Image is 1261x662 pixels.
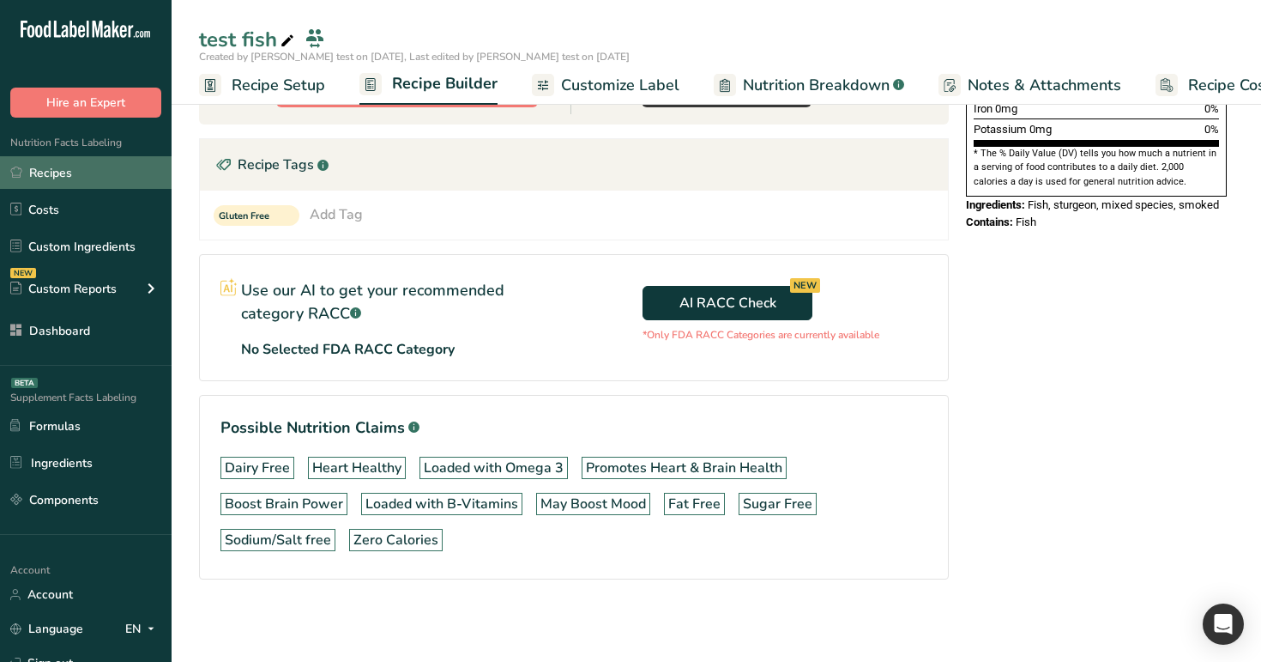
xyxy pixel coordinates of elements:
span: Recipe Setup [232,74,325,97]
div: NEW [790,278,820,293]
span: Created by [PERSON_NAME] test on [DATE], Last edited by [PERSON_NAME] test on [DATE] [199,50,630,64]
p: No Selected FDA RACC Category [241,339,455,360]
div: Dairy Free [225,458,290,478]
a: Language [10,614,83,644]
span: AI RACC Check [679,293,776,313]
div: Add Tag [310,204,363,225]
a: Nutrition Breakdown [714,66,904,105]
div: Open Intercom Messenger [1203,604,1244,645]
a: Notes & Attachments [938,66,1121,105]
span: Fish, sturgeon, mixed species, smoked [1028,198,1219,211]
span: Potassium [974,123,1027,136]
a: Customize Label [532,66,679,105]
h1: Possible Nutrition Claims [220,416,927,440]
div: Sugar Free [743,494,812,514]
div: test fish [199,24,298,55]
div: BETA [11,378,38,388]
p: *Only FDA RACC Categories are currently available [643,327,879,343]
span: 0% [1204,123,1219,136]
div: Loaded with Omega 3 [424,458,564,478]
div: Heart Healthy [312,458,401,478]
div: Zero Calories [353,530,438,550]
span: Recipe Builder [392,72,498,95]
span: 0mg [995,102,1017,115]
div: Sodium/Salt free [225,530,331,550]
div: EN [125,619,161,640]
button: AI RACC Check NEW [643,286,812,320]
div: Loaded with B-Vitamins [365,494,518,514]
div: Promotes Heart & Brain Health [586,458,782,478]
span: Fish [1016,216,1036,228]
span: Iron [974,102,993,115]
div: NEW [10,268,36,278]
button: Hire an Expert [10,88,161,118]
a: Recipe Setup [199,66,325,105]
span: Notes & Attachments [968,74,1121,97]
span: 0mg [1029,123,1052,136]
div: Recipe Tags [200,139,948,191]
div: May Boost Mood [540,494,646,514]
span: Contains: [966,216,1013,228]
div: Boost Brain Power [225,494,343,514]
p: Use our AI to get your recommended category RACC [241,279,554,325]
span: Customize Label [561,74,679,97]
div: Custom Reports [10,280,117,298]
span: Gluten Free [219,210,279,224]
a: Recipe Builder [359,64,498,106]
span: Nutrition Breakdown [743,74,890,97]
span: 0% [1204,102,1219,115]
section: * The % Daily Value (DV) tells you how much a nutrient in a serving of food contributes to a dail... [974,147,1219,189]
span: Ingredients: [966,198,1025,211]
div: Fat Free [668,494,721,514]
